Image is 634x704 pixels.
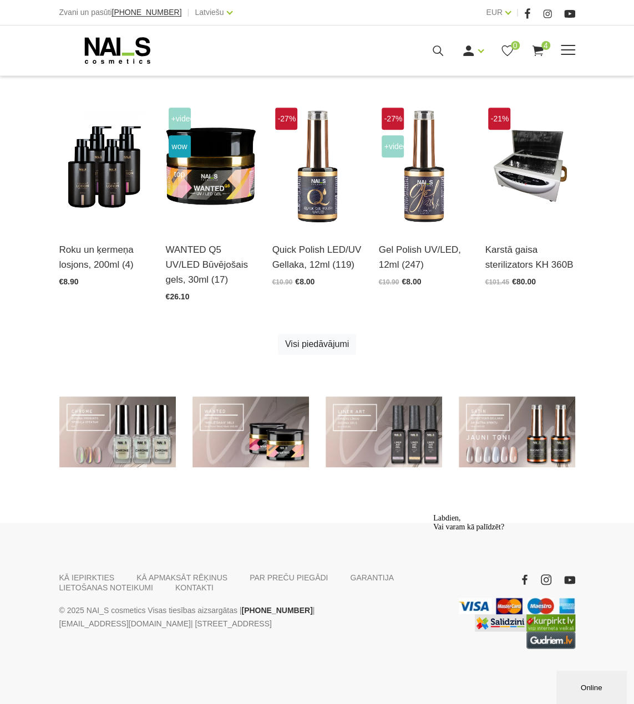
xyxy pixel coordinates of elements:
span: €8.90 [59,277,79,286]
span: -21% [488,108,510,130]
div: Labdien,Vai varam kā palīdzēt? [4,4,204,22]
a: 0 [500,44,514,58]
img: Karstā gaisa sterilizatoru var izmantot skaistumkopšanas salonos, manikīra kabinetos, ēdināšanas ... [485,105,575,228]
a: [PHONE_NUMBER] [241,604,312,617]
span: €26.10 [166,292,190,301]
a: Quick Polish LED/UV Gellaka, 12ml (119) [272,242,362,272]
img: Ilgnoturīga, intensīvi pigmentēta gellaka. Viegli klājas, lieliski žūst, nesaraujas, neatkāpjas n... [379,105,469,228]
a: Visi piedāvājumi [278,334,356,355]
img: BAROJOŠS roku un ķermeņa LOSJONSBALI COCONUT barojošs roku un ķermeņa losjons paredzēts jebkura t... [59,105,149,228]
a: [PHONE_NUMBER] [111,8,181,17]
span: +Video [382,135,404,157]
span: top [169,163,191,185]
a: KONTAKTI [175,583,214,593]
span: €10.90 [272,278,293,286]
a: LIETOŠANAS NOTEIKUMI [59,583,153,593]
span: -27% [275,108,297,130]
a: WANTED Q5 UV/LED Būvējošais gels, 30ml (17) [166,242,256,288]
a: KĀ IEPIRKTIES [59,573,115,583]
a: 4 [531,44,545,58]
a: KĀ APMAKSĀT RĒĶINUS [136,573,227,583]
span: 0 [511,41,520,50]
span: wow [169,135,191,157]
p: © 2025 NAI_S cosmetics Visas tiesības aizsargātas | | | [STREET_ADDRESS] [59,604,442,630]
a: GARANTIJA [350,573,394,583]
span: €80.00 [512,277,536,286]
a: EUR [486,6,503,19]
a: Latviešu [195,6,224,19]
span: -27% [382,108,404,130]
a: PAR PREČU PIEGĀDI [250,573,328,583]
iframe: chat widget [556,669,628,704]
span: €8.00 [295,277,315,286]
img: Gels WANTED NAILS cosmetics tehniķu komanda ir radījusi gelu, kas ilgi jau ir katra meistara mekl... [166,105,256,228]
span: | [187,6,189,19]
a: Roku un ķermeņa losjons, 200ml (4) [59,242,149,272]
span: €10.90 [379,278,399,286]
span: Labdien, Vai varam kā palīdzēt? [4,4,75,22]
span: 4 [541,41,550,50]
img: Ātri, ērti un vienkārši!Intensīvi pigmentēta gellaka, kas perfekti klājas arī vienā slānī, tādā v... [272,105,362,228]
iframe: chat widget [429,509,628,665]
div: Zvani un pasūti [59,6,182,19]
span: €8.00 [402,277,421,286]
span: €101.45 [485,278,509,286]
span: +Video [169,108,191,130]
a: Gel Polish UV/LED, 12ml (247) [379,242,469,272]
a: Karstā gaisa sterilizators KH 360B [485,242,575,272]
span: | [516,6,519,19]
a: [EMAIL_ADDRESS][DOMAIN_NAME] [59,617,191,630]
